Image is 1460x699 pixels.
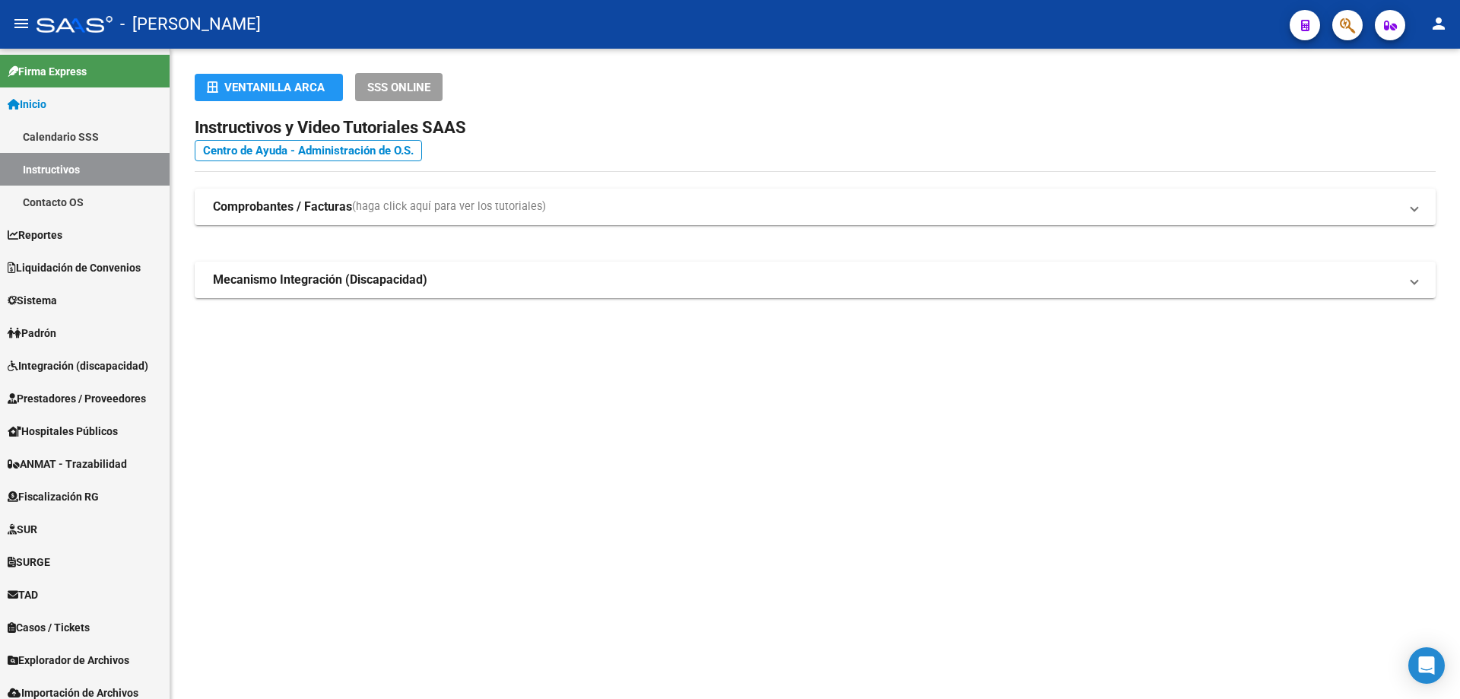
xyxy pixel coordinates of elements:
span: Firma Express [8,63,87,80]
strong: Mecanismo Integración (Discapacidad) [213,272,427,288]
mat-expansion-panel-header: Comprobantes / Facturas(haga click aquí para ver los tutoriales) [195,189,1436,225]
span: Hospitales Públicos [8,423,118,440]
span: Reportes [8,227,62,243]
a: Centro de Ayuda - Administración de O.S. [195,140,422,161]
mat-icon: menu [12,14,30,33]
span: - [PERSON_NAME] [120,8,261,41]
span: Sistema [8,292,57,309]
span: ANMAT - Trazabilidad [8,456,127,472]
mat-icon: person [1430,14,1448,33]
button: SSS ONLINE [355,73,443,101]
div: Open Intercom Messenger [1408,647,1445,684]
strong: Comprobantes / Facturas [213,199,352,215]
span: Casos / Tickets [8,619,90,636]
span: Padrón [8,325,56,342]
span: SUR [8,521,37,538]
button: Ventanilla ARCA [195,74,343,101]
h2: Instructivos y Video Tutoriales SAAS [195,113,1436,142]
span: SURGE [8,554,50,570]
span: Liquidación de Convenios [8,259,141,276]
span: TAD [8,586,38,603]
span: SSS ONLINE [367,81,430,94]
span: Prestadores / Proveedores [8,390,146,407]
span: Inicio [8,96,46,113]
span: Fiscalización RG [8,488,99,505]
span: Integración (discapacidad) [8,357,148,374]
mat-expansion-panel-header: Mecanismo Integración (Discapacidad) [195,262,1436,298]
div: Ventanilla ARCA [207,74,331,101]
span: (haga click aquí para ver los tutoriales) [352,199,546,215]
span: Explorador de Archivos [8,652,129,669]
